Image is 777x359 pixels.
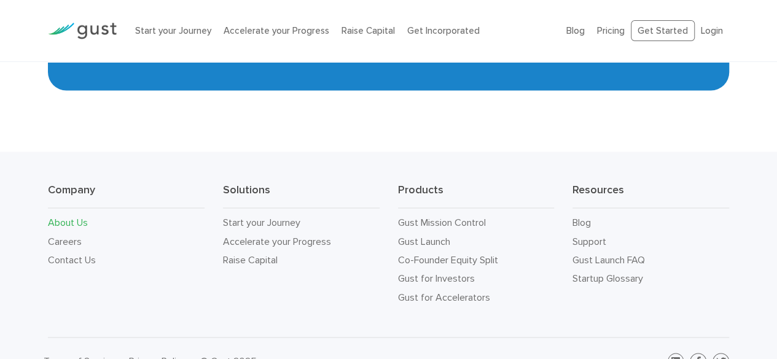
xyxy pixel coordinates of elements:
[48,216,88,228] a: About Us
[566,25,585,36] a: Blog
[48,253,96,265] a: Contact Us
[48,23,117,39] img: Gust Logo
[572,253,645,265] a: Gust Launch FAQ
[342,25,395,36] a: Raise Capital
[701,25,723,36] a: Login
[597,25,625,36] a: Pricing
[223,253,278,265] a: Raise Capital
[48,235,82,247] a: Careers
[398,272,475,284] a: Gust for Investors
[572,216,591,228] a: Blog
[572,182,729,208] h3: Resources
[407,25,480,36] a: Get Incorporated
[223,216,300,228] a: Start your Journey
[398,253,498,265] a: Co-Founder Equity Split
[631,20,695,42] a: Get Started
[398,235,450,247] a: Gust Launch
[572,235,606,247] a: Support
[223,235,331,247] a: Accelerate your Progress
[572,272,643,284] a: Startup Glossary
[398,216,486,228] a: Gust Mission Control
[48,182,205,208] h3: Company
[398,291,490,303] a: Gust for Accelerators
[135,25,211,36] a: Start your Journey
[223,182,380,208] h3: Solutions
[398,182,555,208] h3: Products
[224,25,329,36] a: Accelerate your Progress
